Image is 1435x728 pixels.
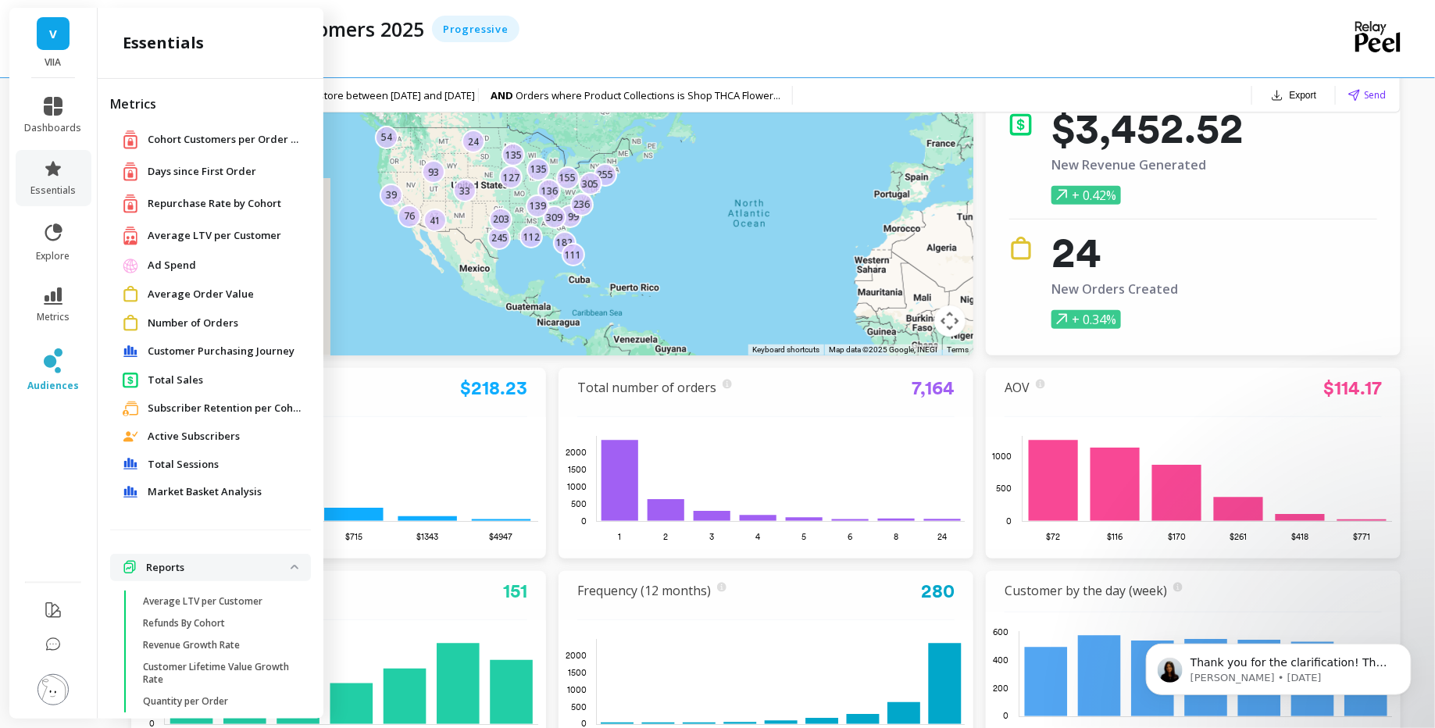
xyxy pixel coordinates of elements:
img: navigation item icon [123,315,138,331]
p: Refunds By Cohort [143,617,225,630]
img: profile picture [37,674,69,705]
img: navigation item icon [123,345,138,358]
a: Repurchase Rate by Cohort [148,196,298,212]
img: navigation item icon [123,372,138,388]
a: Frequency (12 months) [577,582,711,599]
span: metrics [37,311,70,323]
p: 203 [493,212,509,226]
a: Customer Purchasing Journey [148,344,298,359]
button: Send [1348,87,1387,102]
p: 236 [573,198,590,211]
p: 33 [459,184,470,198]
p: VIIA [25,56,82,69]
p: 199 [562,210,579,223]
a: Active Subscribers [148,429,298,444]
a: Average LTV per Customer [148,228,298,244]
a: 280 [921,580,955,602]
h2: Metrics [110,95,311,113]
a: AOV [1005,379,1030,396]
p: 309 [546,211,562,224]
a: $218.23 [460,376,527,399]
h2: essentials [123,32,204,54]
p: 127 [503,171,519,184]
a: 151 [503,580,527,602]
span: audiences [27,380,79,392]
p: 136 [541,184,558,198]
p: New Revenue Generated [1051,158,1244,172]
p: Quantity per Order [143,695,228,708]
button: Map camera controls [934,305,966,337]
p: 305 [582,177,598,191]
p: 39 [386,188,397,202]
a: Average Order Value [148,287,298,302]
span: Total Sessions [148,457,219,473]
span: Send [1365,87,1387,102]
span: Total Sales [148,373,203,388]
p: 24 [1051,237,1178,268]
span: Orders where Product Collections is Shop THCA Flower ... [516,88,780,102]
p: 245 [491,231,508,244]
p: 41 [430,214,441,227]
p: Reports [146,560,291,576]
span: Average LTV per Customer [148,228,281,244]
span: Customer Purchasing Journey [148,344,294,359]
img: navigation item icon [123,458,138,470]
span: Repurchase Rate by Cohort [148,196,281,212]
iframe: Intercom notifications message [1123,611,1435,720]
button: Keyboard shortcuts [752,344,819,355]
span: Days since First Order [148,164,256,180]
img: navigation item icon [123,560,137,574]
div: Progressive [432,16,519,42]
p: 76 [404,209,415,223]
img: navigation item icon [123,401,138,416]
a: Terms (opens in new tab) [947,345,969,354]
span: Market Basket Analysis [148,484,262,500]
p: 111 [565,248,581,262]
p: New Orders Created [1051,282,1178,296]
p: 135 [505,148,522,162]
span: Customers who joined this store between [DATE] and [DATE] [191,88,475,102]
img: navigation item icon [123,162,138,181]
p: 255 [597,168,613,181]
p: 93 [428,166,439,179]
span: explore [37,250,70,262]
a: Subscriber Retention per Cohort [148,401,304,416]
span: essentials [30,184,76,197]
p: 182 [556,236,573,249]
a: $114.17 [1323,376,1382,399]
img: navigation item icon [123,431,138,442]
img: navigation item icon [123,286,138,302]
p: Revenue Growth Rate [143,639,240,651]
p: + 0.34% [1051,310,1121,329]
span: dashboards [25,122,82,134]
img: icon [1009,237,1033,260]
p: 135 [530,162,547,176]
a: Total Sessions [148,457,298,473]
a: 7,164 [912,376,955,399]
img: navigation item icon [123,130,138,149]
strong: AND [491,88,516,102]
button: Export [1265,84,1323,106]
span: Ad Spend [148,258,196,273]
img: navigation item icon [123,194,138,213]
p: Customer Lifetime Value Growth Rate [143,661,292,686]
p: 24 [468,135,479,148]
a: Total Sales [148,373,298,388]
a: Days since First Order [148,164,298,180]
p: + 0.42% [1051,186,1121,205]
span: Active Subscribers [148,429,240,444]
img: icon [1009,112,1033,136]
img: navigation item icon [123,226,138,245]
p: 139 [530,199,546,212]
p: $3,452.52 [1051,112,1244,144]
span: Cohort Customers per Order Count [148,132,304,148]
img: down caret icon [291,565,298,569]
a: Number of Orders [148,316,298,331]
span: Average Order Value [148,287,254,302]
a: Customer by the day (week) [1005,582,1167,599]
span: Map data ©2025 Google, INEGI [829,345,937,354]
p: 54 [381,130,392,144]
